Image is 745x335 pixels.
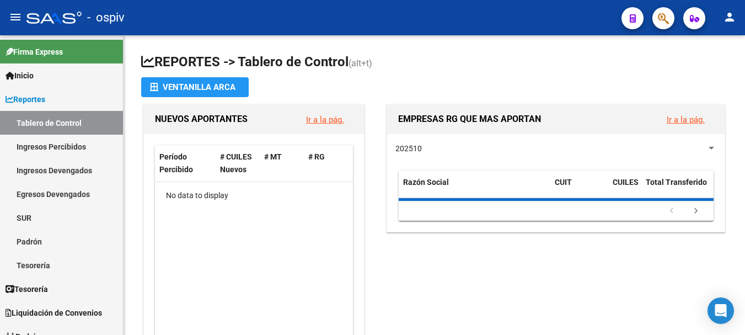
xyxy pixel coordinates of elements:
[403,178,449,187] span: Razón Social
[708,297,734,324] div: Open Intercom Messenger
[141,53,727,72] h1: REPORTES -> Tablero de Control
[297,109,353,130] button: Ir a la pág.
[398,114,541,124] span: EMPRESAS RG QUE MAS APORTAN
[87,6,125,30] span: - ospiv
[667,115,705,125] a: Ir a la pág.
[216,145,260,182] datatable-header-cell: # CUILES Nuevos
[6,307,102,319] span: Liquidación de Convenios
[399,171,550,207] datatable-header-cell: Razón Social
[260,145,304,182] datatable-header-cell: # MT
[220,152,252,174] span: # CUILES Nuevos
[685,205,706,217] a: go to next page
[661,205,682,217] a: go to previous page
[6,93,45,105] span: Reportes
[155,114,248,124] span: NUEVOS APORTANTES
[155,145,216,182] datatable-header-cell: Período Percibido
[555,178,572,187] span: CUIT
[723,10,736,24] mat-icon: person
[306,115,344,125] a: Ir a la pág.
[155,182,356,210] div: No data to display
[264,152,282,161] span: # MT
[6,70,34,82] span: Inicio
[550,171,608,207] datatable-header-cell: CUIT
[150,77,240,97] div: Ventanilla ARCA
[349,58,372,68] span: (alt+t)
[608,171,641,207] datatable-header-cell: CUILES
[141,77,249,97] button: Ventanilla ARCA
[304,145,348,182] datatable-header-cell: # RG
[658,109,714,130] button: Ir a la pág.
[646,178,707,187] span: Total Transferido
[9,10,22,24] mat-icon: menu
[6,46,63,58] span: Firma Express
[395,144,422,153] span: 202510
[6,283,48,295] span: Tesorería
[641,171,719,207] datatable-header-cell: Total Transferido
[308,152,325,161] span: # RG
[159,152,193,174] span: Período Percibido
[613,178,639,187] span: CUILES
